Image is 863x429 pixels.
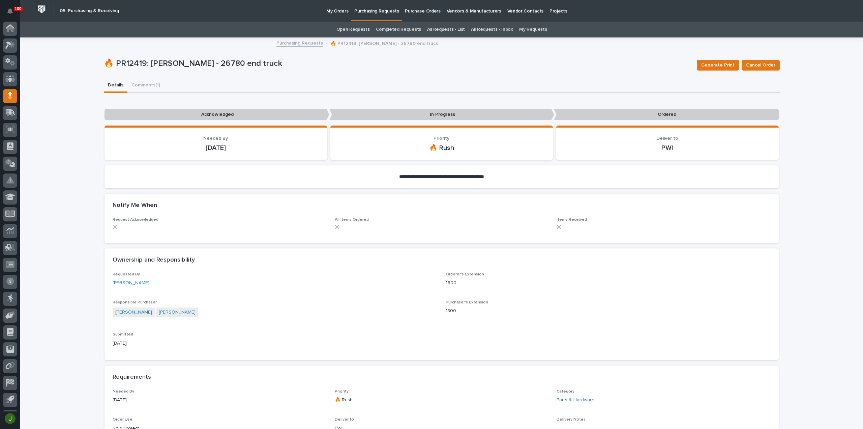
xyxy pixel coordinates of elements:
[113,374,151,381] h2: Requirements
[557,390,574,394] span: Category
[104,59,691,69] p: 🔥 PR12419: [PERSON_NAME] - 26780 end truck
[113,218,158,222] span: Request Acknowledged
[127,79,164,93] button: Comments (1)
[446,307,771,315] p: 1800
[113,279,149,287] a: [PERSON_NAME]
[113,300,157,304] span: Responsible Purchaser
[519,22,547,37] a: My Requests
[557,418,586,422] span: Delivery Notes
[3,4,17,18] button: Notifications
[557,218,587,222] span: Items Received
[113,397,327,404] p: [DATE]
[113,272,140,276] span: Requested By
[105,109,329,120] p: Acknowledged
[276,39,323,47] a: Purchasing Requests
[746,61,775,69] span: Cancel Order
[35,3,48,16] img: Workspace Logo
[557,397,595,404] a: Parts & Hardware
[446,300,488,304] span: Purchaser's Extension
[335,418,354,422] span: Deliver to
[338,144,545,152] p: 🔥 Rush
[446,279,771,287] p: 1600
[330,39,438,47] p: 🔥 PR12419: [PERSON_NAME] - 26780 end truck
[656,136,678,141] span: Deliver to
[203,136,228,141] span: Needed By
[104,79,127,93] button: Details
[434,136,449,141] span: Priority
[446,272,484,276] span: Orderer's Extension
[8,8,17,19] div: Notifications100
[60,8,119,14] h2: 05. Purchasing & Receiving
[113,202,157,209] h2: Notify Me When
[113,418,132,422] span: Order Use
[564,144,771,152] p: PWI
[376,22,421,37] a: Completed Requests
[336,22,370,37] a: Open Requests
[335,390,349,394] span: Priority
[742,60,780,71] button: Cancel Order
[115,309,152,316] a: [PERSON_NAME]
[15,6,22,11] p: 100
[697,60,739,71] button: Generate Print
[329,109,554,120] p: In Progress
[427,22,465,37] a: All Requests - List
[113,340,438,347] p: [DATE]
[3,411,17,426] button: users-avatar
[335,218,369,222] span: All Items Ordered
[335,397,549,404] p: 🔥 Rush
[113,257,195,264] h2: Ownership and Responsibility
[701,61,735,69] span: Generate Print
[159,309,196,316] a: [PERSON_NAME]
[471,22,513,37] a: All Requests - Inbox
[554,109,779,120] p: Ordered
[113,332,133,337] span: Submitted
[113,390,134,394] span: Needed By
[113,144,319,152] p: [DATE]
